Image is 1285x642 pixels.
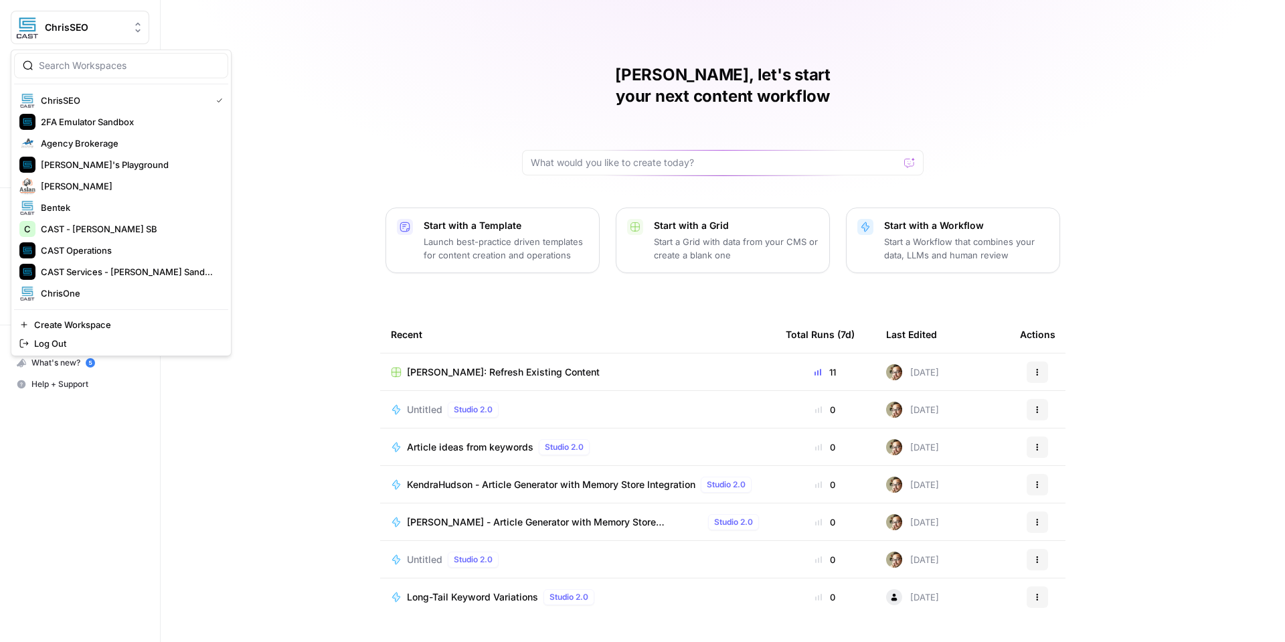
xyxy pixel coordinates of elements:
p: Start a Workflow that combines your data, LLMs and human review [884,235,1049,262]
input: What would you like to create today? [531,156,899,169]
p: Start with a Template [424,219,588,232]
div: 0 [786,590,865,604]
img: 2FA Emulator Sandbox Logo [19,114,35,130]
input: Search Workspaces [39,59,220,72]
div: [DATE] [886,364,939,380]
a: Article ideas from keywordsStudio 2.0 [391,439,764,455]
div: [DATE] [886,514,939,530]
span: C [24,222,31,236]
div: Actions [1020,316,1055,353]
img: Agency Brokerage Logo [19,135,35,151]
div: 0 [786,553,865,566]
span: Studio 2.0 [454,404,493,416]
span: Create Workspace [34,318,218,331]
a: UntitledStudio 2.0 [391,552,764,568]
a: KendraHudson - Article Generator with Memory Store IntegrationStudio 2.0 [391,477,764,493]
span: Untitled [407,403,442,416]
div: Total Runs (7d) [786,316,855,353]
a: UntitledStudio 2.0 [391,402,764,418]
span: CAST Services - [PERSON_NAME] Sandbox [41,265,218,278]
div: [DATE] [886,439,939,455]
span: Studio 2.0 [549,591,588,603]
span: Log Out [34,337,218,350]
span: ChrisSEO [41,94,205,107]
img: dgvnr7e784zoarby4zq8eivda5uh [886,439,902,455]
span: [PERSON_NAME] - Article Generator with Memory Store Integration [407,515,703,529]
div: Last Edited [886,316,937,353]
span: Studio 2.0 [545,441,584,453]
h1: [PERSON_NAME], let's start your next content workflow [522,64,924,107]
a: [PERSON_NAME] - Article Generator with Memory Store IntegrationStudio 2.0 [391,514,764,530]
div: Recent [391,316,764,353]
span: Article ideas from keywords [407,440,533,454]
button: Help + Support [11,374,149,395]
span: CAST Operations [41,244,218,257]
span: Agency Brokerage [41,137,218,150]
span: Untitled [407,553,442,566]
span: Studio 2.0 [707,479,746,491]
span: ChrisOne [41,287,218,300]
span: [PERSON_NAME] [41,179,218,193]
p: Start with a Grid [654,219,819,232]
img: dgvnr7e784zoarby4zq8eivda5uh [886,364,902,380]
button: Workspace: ChrisSEO [11,11,149,44]
div: 0 [786,478,865,491]
span: [PERSON_NAME]: Refresh Existing Content [407,366,600,379]
img: Aslan Logo [19,178,35,194]
img: dgvnr7e784zoarby4zq8eivda5uh [886,514,902,530]
div: What's new? [11,353,149,373]
div: [DATE] [886,477,939,493]
img: CAST Services - Nelson Sandbox Logo [19,264,35,280]
span: KendraHudson - Article Generator with Memory Store Integration [407,478,695,491]
img: dgvnr7e784zoarby4zq8eivda5uh [886,552,902,568]
img: ChrisSEO Logo [19,92,35,108]
div: [DATE] [886,402,939,418]
img: dgvnr7e784zoarby4zq8eivda5uh [886,402,902,418]
span: Long-Tail Keyword Variations [407,590,538,604]
a: Log Out [14,334,228,353]
div: [DATE] [886,589,939,605]
div: 0 [786,515,865,529]
a: Create Workspace [14,315,228,334]
span: Bentek [41,201,218,214]
a: Long-Tail Keyword VariationsStudio 2.0 [391,589,764,605]
img: ChrisOne Logo [19,285,35,301]
span: Studio 2.0 [714,516,753,528]
p: Launch best-practice driven templates for content creation and operations [424,235,588,262]
img: Bentek Logo [19,199,35,216]
div: [DATE] [886,552,939,568]
img: Alex's Playground Logo [19,157,35,173]
button: Start with a GridStart a Grid with data from your CMS or create a blank one [616,208,830,273]
img: ChrisSEO Logo [15,15,39,39]
a: 5 [86,358,95,368]
div: 11 [786,366,865,379]
span: [PERSON_NAME]'s Playground [41,158,218,171]
span: ChrisSEO [45,21,126,34]
img: dgvnr7e784zoarby4zq8eivda5uh [886,477,902,493]
img: CAST Operations Logo [19,242,35,258]
button: Start with a WorkflowStart a Workflow that combines your data, LLMs and human review [846,208,1060,273]
text: 5 [88,359,92,366]
p: Start a Grid with data from your CMS or create a blank one [654,235,819,262]
a: [PERSON_NAME]: Refresh Existing Content [391,366,764,379]
span: CAST - [PERSON_NAME] SB [41,222,218,236]
button: What's new? 5 [11,352,149,374]
button: Start with a TemplateLaunch best-practice driven templates for content creation and operations [385,208,600,273]
span: 2FA Emulator Sandbox [41,115,218,129]
div: 0 [786,440,865,454]
span: Studio 2.0 [454,554,493,566]
p: Start with a Workflow [884,219,1049,232]
div: 0 [786,403,865,416]
span: Help + Support [31,378,143,390]
div: Workspace: ChrisSEO [11,50,232,356]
